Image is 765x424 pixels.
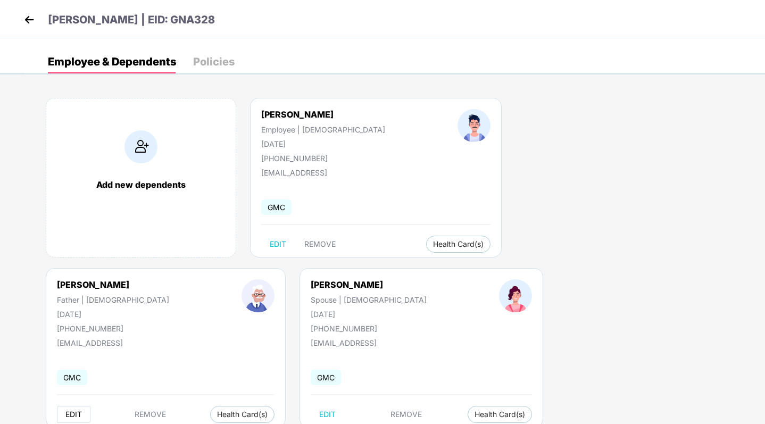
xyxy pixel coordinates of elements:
div: Add new dependents [57,179,225,190]
div: [PERSON_NAME] [261,109,385,120]
button: EDIT [57,406,90,423]
div: [PHONE_NUMBER] [261,154,385,163]
button: Health Card(s) [210,406,275,423]
img: profileImage [458,109,490,142]
div: [DATE] [311,310,427,319]
button: REMOVE [382,406,430,423]
button: EDIT [311,406,344,423]
div: [PERSON_NAME] [311,279,427,290]
div: [DATE] [57,310,169,319]
span: Health Card(s) [433,242,484,247]
span: REMOVE [304,240,336,248]
div: Employee | [DEMOGRAPHIC_DATA] [261,125,385,134]
div: [EMAIL_ADDRESS] [311,338,417,347]
div: [PERSON_NAME] [57,279,169,290]
span: REMOVE [390,410,422,419]
button: Health Card(s) [468,406,532,423]
button: EDIT [261,236,295,253]
span: EDIT [319,410,336,419]
img: profileImage [242,279,275,312]
span: Health Card(s) [475,412,525,417]
span: GMC [261,199,292,215]
button: REMOVE [126,406,174,423]
div: [DATE] [261,139,385,148]
span: EDIT [270,240,286,248]
img: addIcon [124,130,157,163]
p: [PERSON_NAME] | EID: GNA328 [48,12,215,28]
span: GMC [311,370,341,385]
div: Policies [193,56,235,67]
img: profileImage [499,279,532,312]
span: GMC [57,370,87,385]
div: [PHONE_NUMBER] [311,324,427,333]
div: [PHONE_NUMBER] [57,324,169,333]
span: REMOVE [135,410,166,419]
div: Spouse | [DEMOGRAPHIC_DATA] [311,295,427,304]
div: [EMAIL_ADDRESS] [57,338,163,347]
button: Health Card(s) [426,236,490,253]
div: Employee & Dependents [48,56,176,67]
div: [EMAIL_ADDRESS] [261,168,368,177]
div: Father | [DEMOGRAPHIC_DATA] [57,295,169,304]
span: EDIT [65,410,82,419]
img: back [21,12,37,28]
span: Health Card(s) [217,412,268,417]
button: REMOVE [296,236,344,253]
